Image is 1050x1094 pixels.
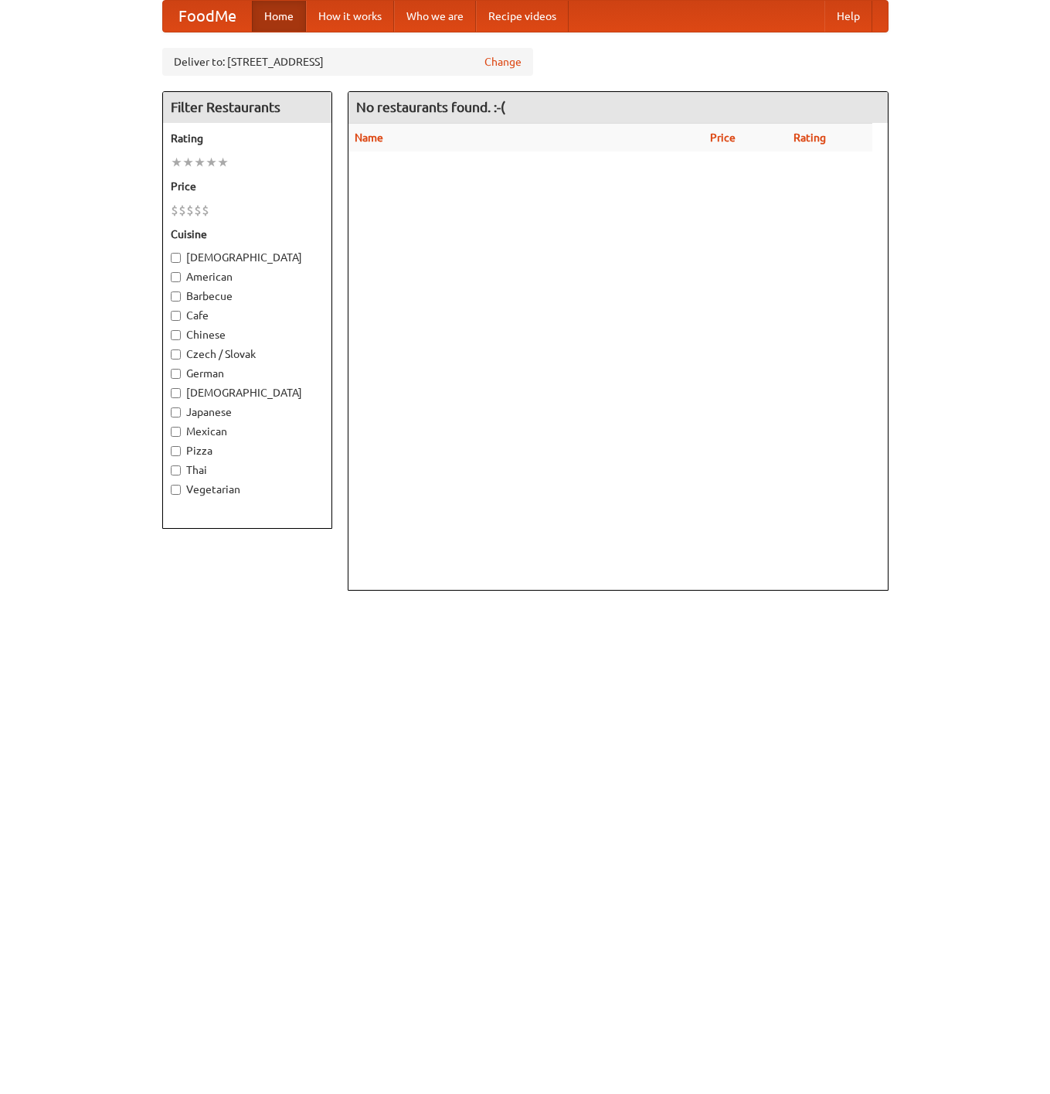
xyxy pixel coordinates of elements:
[171,269,324,285] label: American
[171,404,324,420] label: Japanese
[171,291,181,302] input: Barbecue
[217,154,229,171] li: ★
[171,482,324,497] label: Vegetarian
[484,54,522,70] a: Change
[171,366,324,381] label: German
[171,424,324,439] label: Mexican
[171,385,324,400] label: [DEMOGRAPHIC_DATA]
[163,1,252,32] a: FoodMe
[171,427,181,437] input: Mexican
[171,327,324,343] label: Chinese
[171,253,181,263] input: [DEMOGRAPHIC_DATA]
[171,462,324,478] label: Thai
[163,92,331,123] h4: Filter Restaurants
[306,1,394,32] a: How it works
[178,202,186,219] li: $
[355,131,383,144] a: Name
[171,250,324,265] label: [DEMOGRAPHIC_DATA]
[171,443,324,458] label: Pizza
[171,311,181,321] input: Cafe
[171,369,181,379] input: German
[194,202,202,219] li: $
[171,202,178,219] li: $
[476,1,569,32] a: Recipe videos
[171,349,181,360] input: Czech / Slovak
[824,1,872,32] a: Help
[171,388,181,398] input: [DEMOGRAPHIC_DATA]
[171,179,324,194] h5: Price
[171,288,324,304] label: Barbecue
[171,346,324,362] label: Czech / Slovak
[194,154,206,171] li: ★
[186,202,194,219] li: $
[182,154,194,171] li: ★
[162,48,533,76] div: Deliver to: [STREET_ADDRESS]
[171,485,181,495] input: Vegetarian
[171,446,181,456] input: Pizza
[171,308,324,323] label: Cafe
[171,227,324,242] h5: Cuisine
[171,272,181,282] input: American
[206,154,217,171] li: ★
[171,465,181,475] input: Thai
[793,131,826,144] a: Rating
[710,131,736,144] a: Price
[171,407,181,417] input: Japanese
[171,154,182,171] li: ★
[171,330,181,340] input: Chinese
[394,1,476,32] a: Who we are
[171,131,324,146] h5: Rating
[356,100,505,114] ng-pluralize: No restaurants found. :-(
[202,202,209,219] li: $
[252,1,306,32] a: Home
